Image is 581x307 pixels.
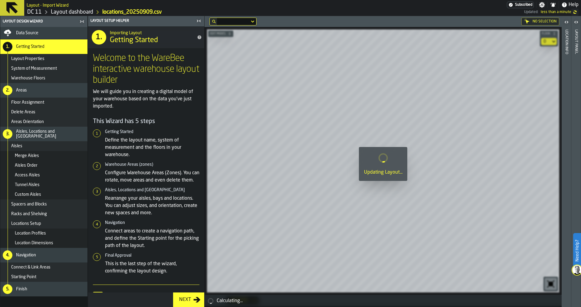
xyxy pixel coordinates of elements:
div: alert-Calculating... [205,295,562,307]
li: menu Navigation [0,248,87,262]
div: No Selection [521,18,559,25]
span: Tip [93,292,103,298]
div: 1. [92,30,106,45]
span: Tunnel Aisles [15,182,40,187]
li: menu Floor Assignment [0,98,87,107]
li: menu Spacers and Blocks [0,199,87,209]
li: menu Areas Orientation [0,117,87,127]
span: Areas [16,88,27,93]
label: button-toggle-Open [572,17,580,28]
h2: Sub Title [110,29,190,35]
nav: Breadcrumb [27,8,275,16]
div: Layout panel [574,28,578,305]
a: link-to-/wh/i/2e91095d-d0fa-471d-87cf-b9f7f81665fc [27,9,42,15]
li: menu Locations Setup [0,219,87,229]
button: button-Next [173,292,204,307]
li: menu Location Dimensions [0,238,87,248]
li: menu Areas [0,83,87,98]
div: Next [177,296,193,303]
a: link-to-/wh/i/2e91095d-d0fa-471d-87cf-b9f7f81665fc/settings/billing [507,2,534,8]
h4: This Wizard has 5 steps [93,117,199,126]
div: Layout Design Wizard [2,19,78,24]
span: Location Dimensions [15,241,53,245]
li: menu Data Source [0,27,87,39]
li: menu Connect & Link Areas [0,262,87,272]
h1: Welcome to the WareBee interactive warehouse layout builder [93,53,199,86]
span: Spacers and Blocks [11,202,47,207]
span: Aisles, Locations and [GEOGRAPHIC_DATA] [16,129,85,139]
span: Locations Setup [11,221,41,226]
li: menu Starting Point [0,272,87,282]
li: menu Finish [0,282,87,296]
li: menu Tunnel Aisles [0,180,87,190]
label: button-toggle-undefined [571,8,579,16]
span: Navigation [16,253,36,258]
div: 2. [3,85,12,95]
h6: Getting Started [105,129,199,134]
span: Custom Aisles [15,192,41,197]
span: Location Profiles [15,231,46,236]
li: menu Location Profiles [0,229,87,238]
h6: Final Approval [105,253,199,258]
label: button-toggle-Close me [78,18,86,25]
header: Location Info [562,16,571,307]
h2: Sub Title [27,2,69,8]
label: button-toggle-Open [562,17,571,28]
li: menu Aisles [0,141,87,151]
li: menu Merge Aisles [0,151,87,161]
div: Calculating... [217,297,559,305]
span: Aisles [11,144,22,148]
header: Layout Design Wizard [0,16,87,27]
div: Layout Setup Helper [89,19,195,23]
li: menu Aisles, Locations and Bays [0,127,87,141]
header: Layout Setup Helper [88,16,204,26]
li: menu Aisles Order [0,161,87,170]
span: Warehouse Floors [11,76,45,81]
span: Access Aisles [15,173,40,178]
label: Need Help? [574,234,580,268]
span: Updated: [524,10,538,14]
span: Starting Point [11,275,36,279]
label: button-toggle-Help [559,1,581,8]
li: menu System of Measurement [0,64,87,73]
a: link-to-/wh/i/2e91095d-d0fa-471d-87cf-b9f7f81665fc/import/layout/09037675-a1a2-4467-9dfb-e5f5d723... [102,9,162,15]
p: This is the last step of the wizard, confirming the layout design. [105,260,199,275]
span: 9/12/2025, 9:03:03 AM [541,10,571,14]
header: Layout panel [571,16,581,307]
span: Aisles Order [15,163,38,168]
li: menu Access Aisles [0,170,87,180]
span: Merge Aisles [15,153,39,158]
span: Connect & Link Areas [11,265,51,270]
a: link-to-/wh/i/2e91095d-d0fa-471d-87cf-b9f7f81665fc/designer [51,9,93,15]
p: We will guide you in creating a digital model of your warehouse based on the data you've just imp... [93,88,199,110]
div: 4. [3,250,12,260]
div: hide filter [212,20,216,23]
label: button-toggle-Settings [537,2,547,8]
div: 1. [3,42,12,52]
li: menu Racks and Shelving [0,209,87,219]
label: button-toggle-Notifications [548,2,559,8]
label: button-toggle-Close me [195,17,203,25]
li: menu Delete Areas [0,107,87,117]
li: menu Custom Aisles [0,190,87,199]
div: Menu Subscription [507,2,534,8]
span: System of Measurement [11,66,57,71]
p: Rearrange your aisles, bays and locations. You can adjust sizes, and orientation, create new spac... [105,195,199,217]
p: Connect areas to create a navigation path, and define the Starting point for the picking path of ... [105,228,199,249]
span: Layout Properties [11,56,44,61]
span: Data Source [16,31,38,35]
span: Delete Areas [11,110,35,115]
p: Configure Warehouse Areas (Zones). You can rotate, move areas and even delete them. [105,169,199,184]
span: Subscribed [515,3,532,7]
li: menu Getting Started [0,39,87,54]
div: title-Getting Started [88,26,204,48]
span: Help [569,1,579,8]
div: Updating Layout... [364,169,402,176]
p: Define the layout name, system of measurement and the floors in your warehouse. [105,137,199,159]
span: Getting Started [16,44,44,49]
span: Getting Started [110,35,158,45]
li: menu Layout Properties [0,54,87,64]
li: menu Warehouse Floors [0,73,87,83]
span: Finish [16,287,27,292]
span: Racks and Shelving [11,212,47,216]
